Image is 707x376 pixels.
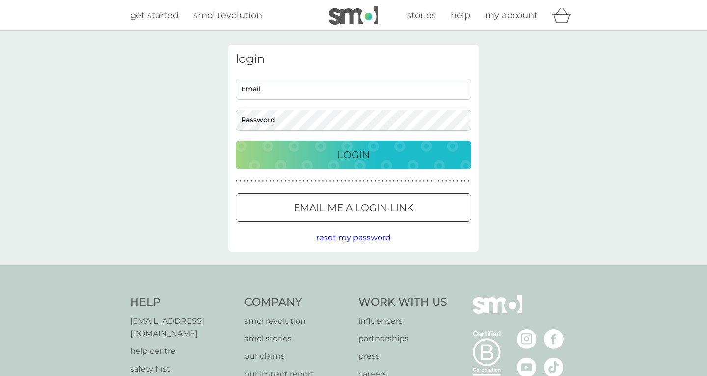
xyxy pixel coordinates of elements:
p: ● [367,179,369,184]
p: ● [419,179,421,184]
p: ● [270,179,272,184]
h4: Company [245,295,349,310]
p: ● [457,179,459,184]
p: ● [371,179,373,184]
p: ● [329,179,331,184]
a: press [358,350,447,363]
p: ● [363,179,365,184]
p: ● [262,179,264,184]
p: ● [449,179,451,184]
p: ● [288,179,290,184]
p: ● [397,179,399,184]
span: smol revolution [193,10,262,21]
a: safety first [130,363,235,376]
p: ● [303,179,305,184]
p: ● [389,179,391,184]
p: ● [381,179,383,184]
p: ● [359,179,361,184]
p: ● [434,179,436,184]
p: ● [247,179,249,184]
p: ● [251,179,253,184]
p: ● [333,179,335,184]
p: ● [326,179,327,184]
p: ● [322,179,324,184]
p: ● [453,179,455,184]
p: ● [441,179,443,184]
p: ● [427,179,429,184]
p: ● [307,179,309,184]
p: ● [337,179,339,184]
p: ● [408,179,410,184]
a: influencers [358,315,447,328]
p: ● [401,179,403,184]
a: my account [485,8,538,23]
p: ● [314,179,316,184]
p: ● [431,179,433,184]
h4: Work With Us [358,295,447,310]
p: ● [464,179,466,184]
h3: login [236,52,471,66]
p: ● [273,179,275,184]
p: ● [281,179,283,184]
button: Email me a login link [236,193,471,222]
span: my account [485,10,538,21]
p: ● [404,179,406,184]
p: ● [240,179,242,184]
p: ● [468,179,470,184]
p: ● [258,179,260,184]
p: ● [341,179,343,184]
p: Email me a login link [294,200,413,216]
p: ● [284,179,286,184]
p: ● [385,179,387,184]
a: help centre [130,345,235,358]
p: ● [243,179,245,184]
img: visit the smol Instagram page [517,329,537,349]
p: ● [299,179,301,184]
p: ● [318,179,320,184]
img: smol [329,6,378,25]
p: ● [348,179,350,184]
p: Login [337,147,370,163]
p: ● [236,179,238,184]
p: ● [423,179,425,184]
span: get started [130,10,179,21]
p: ● [277,179,279,184]
p: ● [292,179,294,184]
img: visit the smol Facebook page [544,329,564,349]
button: reset my password [316,231,391,244]
p: ● [438,179,440,184]
p: ● [415,179,417,184]
a: smol revolution [245,315,349,328]
p: ● [311,179,313,184]
span: stories [407,10,436,21]
div: basket [552,5,577,25]
a: smol revolution [193,8,262,23]
a: [EMAIL_ADDRESS][DOMAIN_NAME] [130,315,235,340]
p: ● [411,179,413,184]
p: ● [355,179,357,184]
a: smol stories [245,332,349,345]
a: help [451,8,470,23]
a: get started [130,8,179,23]
span: reset my password [316,233,391,242]
p: ● [378,179,380,184]
h4: Help [130,295,235,310]
a: partnerships [358,332,447,345]
p: ● [393,179,395,184]
p: ● [374,179,376,184]
a: our claims [245,350,349,363]
p: ● [344,179,346,184]
p: ● [461,179,462,184]
p: ● [254,179,256,184]
img: smol [473,295,522,328]
p: ● [445,179,447,184]
span: help [451,10,470,21]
